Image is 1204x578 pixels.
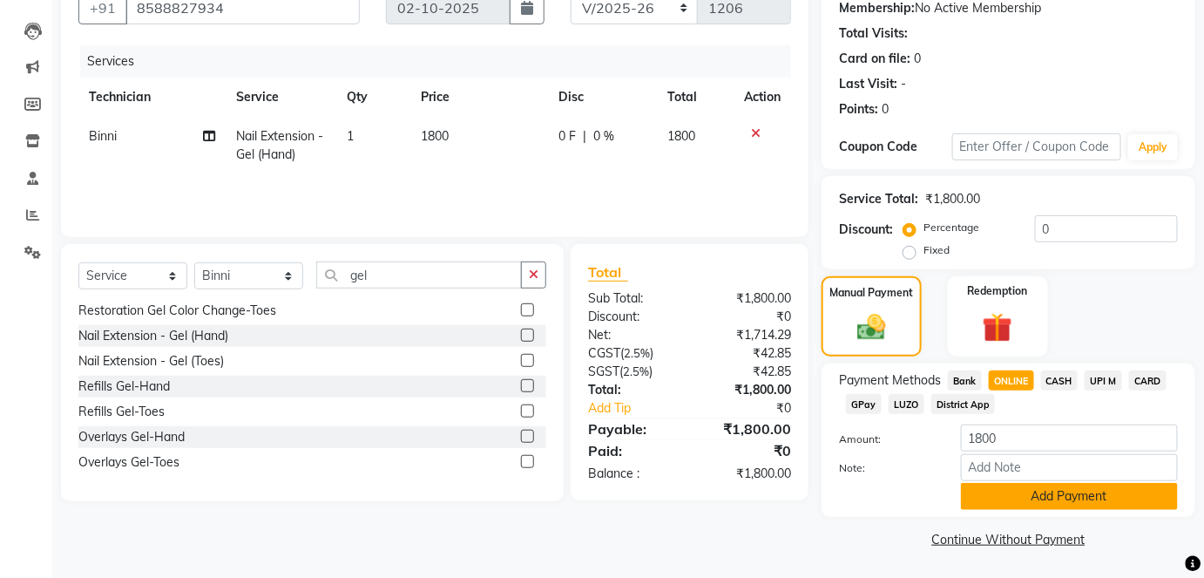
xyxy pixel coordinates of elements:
div: ₹1,800.00 [925,190,980,208]
th: Action [734,78,791,117]
span: 0 % [593,127,614,146]
div: Nail Extension - Gel (Toes) [78,352,224,371]
span: Bank [948,371,982,391]
label: Fixed [923,242,950,258]
label: Note: [826,460,948,476]
th: Disc [548,78,657,117]
a: Continue Without Payment [825,531,1192,549]
div: Card on file: [839,50,910,68]
label: Manual Payment [829,285,913,301]
span: UPI M [1085,371,1122,391]
span: Binni [89,128,117,144]
div: - [901,75,906,93]
span: SGST [588,364,619,379]
div: Coupon Code [839,138,952,156]
div: Overlays Gel-Toes [78,453,179,472]
div: Total Visits: [839,24,908,43]
div: ₹0 [689,440,804,461]
span: Payment Methods [839,371,941,390]
input: Add Note [961,454,1178,481]
div: ₹1,800.00 [689,381,804,399]
span: ONLINE [989,371,1034,391]
div: ₹1,800.00 [689,418,804,439]
th: Price [410,78,548,117]
button: Apply [1128,134,1178,160]
div: Service Total: [839,190,918,208]
span: Total [588,263,628,282]
div: ₹42.85 [689,344,804,363]
th: Technician [78,78,226,117]
span: CARD [1129,371,1167,391]
div: ₹1,714.29 [689,326,804,344]
th: Service [226,78,336,117]
img: _cash.svg [849,311,895,344]
th: Qty [337,78,411,117]
span: Nail Extension - Gel (Hand) [236,128,323,162]
div: ₹0 [708,399,804,418]
div: Discount: [575,308,690,326]
span: CGST [588,345,620,361]
div: Restoration Gel Color Change-Toes [78,302,276,320]
div: Balance : [575,465,690,483]
input: Search or Scan [316,262,522,289]
div: ( ) [575,344,690,363]
div: Net: [575,326,690,344]
div: ₹1,800.00 [689,289,804,308]
div: ₹0 [689,308,804,326]
label: Percentage [923,220,979,235]
label: Amount: [826,432,948,447]
span: 1800 [421,128,449,144]
img: _gift.svg [973,309,1022,347]
button: Add Payment [961,483,1178,510]
div: ₹1,800.00 [689,465,804,483]
span: 1800 [667,128,695,144]
div: Services [80,45,804,78]
div: 0 [914,50,921,68]
span: 2.5% [623,364,649,378]
div: Nail Extension - Gel (Hand) [78,327,228,345]
div: Overlays Gel-Hand [78,428,185,446]
div: Last Visit: [839,75,897,93]
a: Add Tip [575,399,708,418]
span: 0 F [558,127,576,146]
div: ₹42.85 [689,363,804,381]
div: Refills Gel-Toes [78,403,165,421]
th: Total [657,78,734,117]
span: GPay [846,394,882,414]
div: Points: [839,100,878,119]
div: Discount: [839,221,893,239]
span: 2.5% [624,346,650,360]
div: Payable: [575,418,690,439]
div: Total: [575,381,690,399]
span: 1 [348,128,355,144]
span: District App [931,394,996,414]
input: Amount [961,425,1178,452]
div: 0 [882,100,889,119]
input: Enter Offer / Coupon Code [952,133,1122,160]
div: Paid: [575,440,690,461]
span: CASH [1041,371,1079,391]
label: Redemption [968,283,1028,299]
span: LUZO [889,394,924,414]
div: Refills Gel-Hand [78,377,170,396]
div: Sub Total: [575,289,690,308]
span: | [583,127,586,146]
div: ( ) [575,363,690,381]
